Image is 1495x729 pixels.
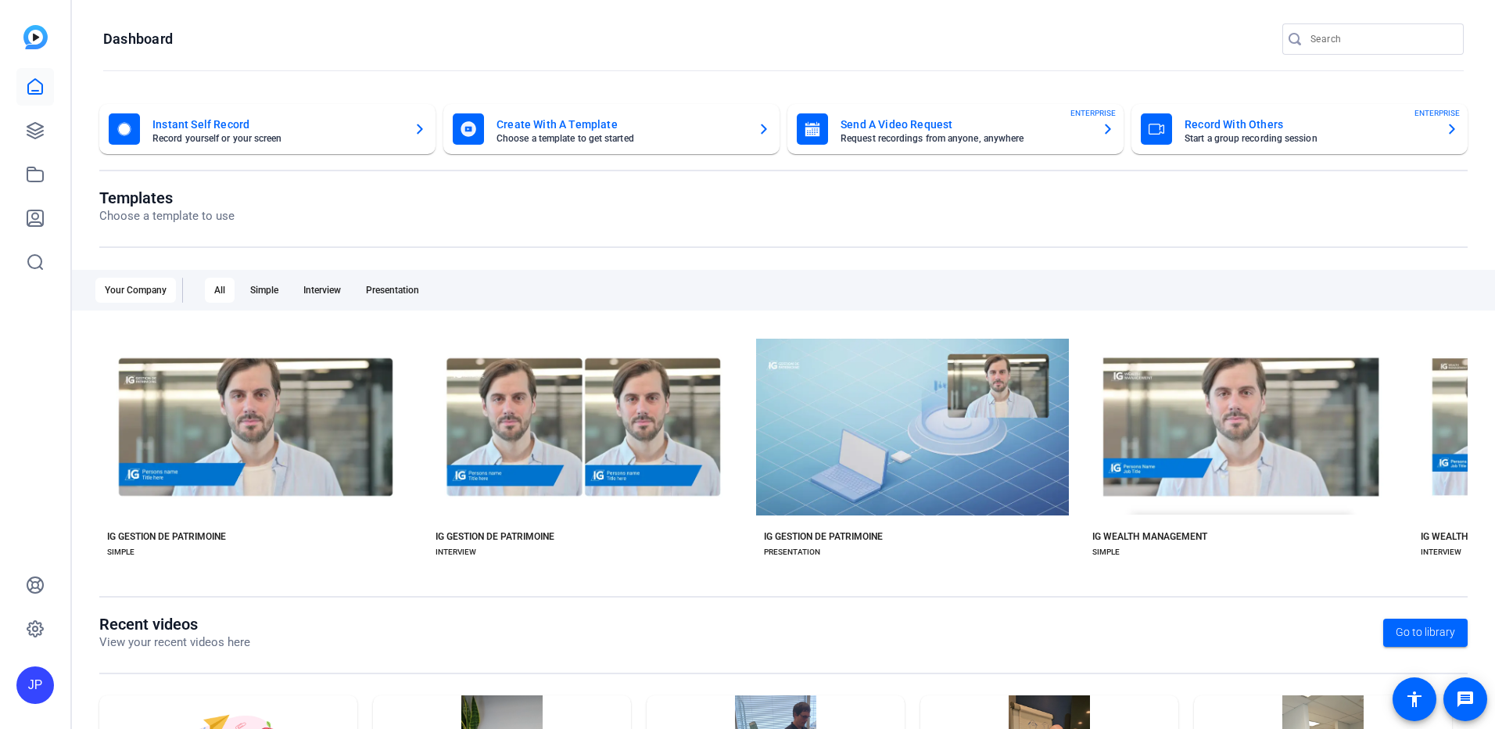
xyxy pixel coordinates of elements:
div: IG GESTION DE PATRIMOINE [764,530,883,543]
h1: Dashboard [103,30,173,48]
div: Simple [241,278,288,303]
div: JP [16,666,54,704]
mat-card-subtitle: Record yourself or your screen [152,134,401,143]
div: IG WEALTH MANAGEMENT [1092,530,1207,543]
button: Create With A TemplateChoose a template to get started [443,104,780,154]
p: Choose a template to use [99,207,235,225]
div: PRESENTATION [764,546,820,558]
span: ENTERPRISE [1414,107,1460,119]
span: ENTERPRISE [1070,107,1116,119]
img: blue-gradient.svg [23,25,48,49]
mat-card-title: Create With A Template [497,115,745,134]
div: All [205,278,235,303]
button: Send A Video RequestRequest recordings from anyone, anywhereENTERPRISE [787,104,1124,154]
div: Interview [294,278,350,303]
div: SIMPLE [107,546,134,558]
a: Go to library [1383,619,1468,647]
mat-card-title: Instant Self Record [152,115,401,134]
mat-card-subtitle: Start a group recording session [1185,134,1433,143]
mat-card-subtitle: Choose a template to get started [497,134,745,143]
mat-card-title: Record With Others [1185,115,1433,134]
div: IG GESTION DE PATRIMOINE [107,530,226,543]
div: INTERVIEW [1421,546,1461,558]
div: SIMPLE [1092,546,1120,558]
div: INTERVIEW [436,546,476,558]
h1: Templates [99,189,235,207]
mat-card-subtitle: Request recordings from anyone, anywhere [841,134,1089,143]
button: Instant Self RecordRecord yourself or your screen [99,104,436,154]
button: Record With OthersStart a group recording sessionENTERPRISE [1131,104,1468,154]
p: View your recent videos here [99,634,250,652]
mat-icon: message [1456,690,1475,709]
div: Your Company [95,278,176,303]
h1: Recent videos [99,615,250,634]
div: Presentation [357,278,428,303]
mat-icon: accessibility [1405,690,1424,709]
div: IG GESTION DE PATRIMOINE [436,530,554,543]
mat-card-title: Send A Video Request [841,115,1089,134]
input: Search [1310,30,1451,48]
span: Go to library [1396,624,1455,641]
